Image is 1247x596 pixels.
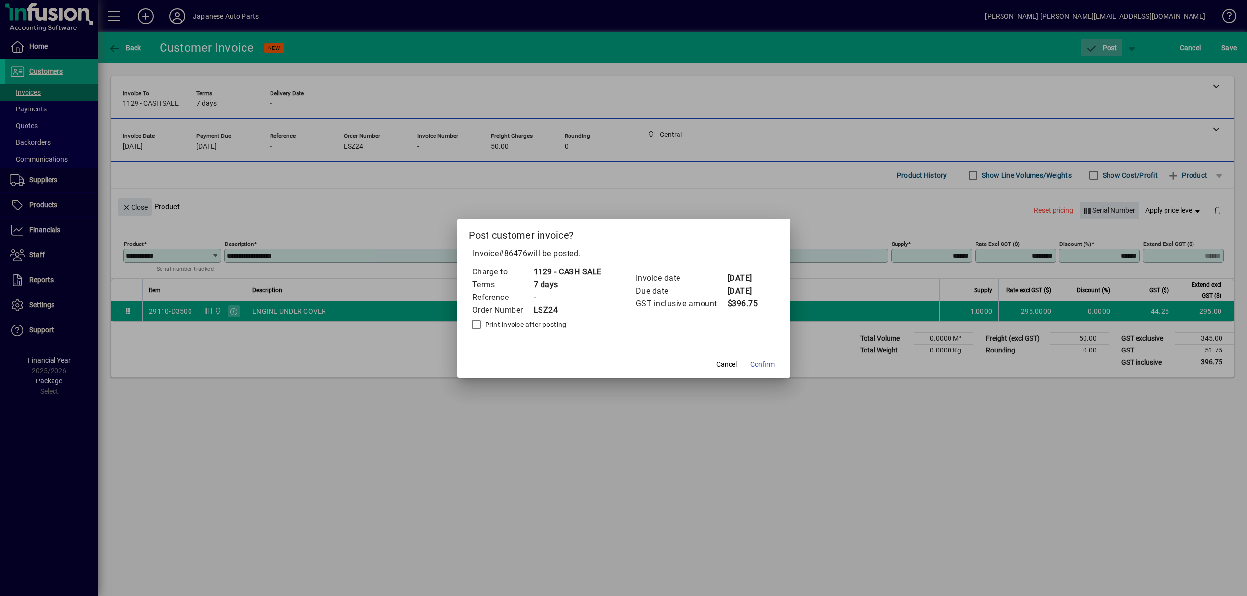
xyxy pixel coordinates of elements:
[457,219,790,247] h2: Post customer invoice?
[711,356,742,374] button: Cancel
[716,359,737,370] span: Cancel
[727,298,766,310] td: $396.75
[727,285,766,298] td: [DATE]
[727,272,766,285] td: [DATE]
[635,298,727,310] td: GST inclusive amount
[499,249,527,258] span: #86476
[469,248,779,260] p: Invoice will be posted .
[533,304,602,317] td: LSZ24
[483,320,567,329] label: Print invoice after posting
[635,272,727,285] td: Invoice date
[533,291,602,304] td: -
[750,359,775,370] span: Confirm
[533,266,602,278] td: 1129 - CASH SALE
[472,304,533,317] td: Order Number
[472,278,533,291] td: Terms
[472,291,533,304] td: Reference
[746,356,779,374] button: Confirm
[533,278,602,291] td: 7 days
[472,266,533,278] td: Charge to
[635,285,727,298] td: Due date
